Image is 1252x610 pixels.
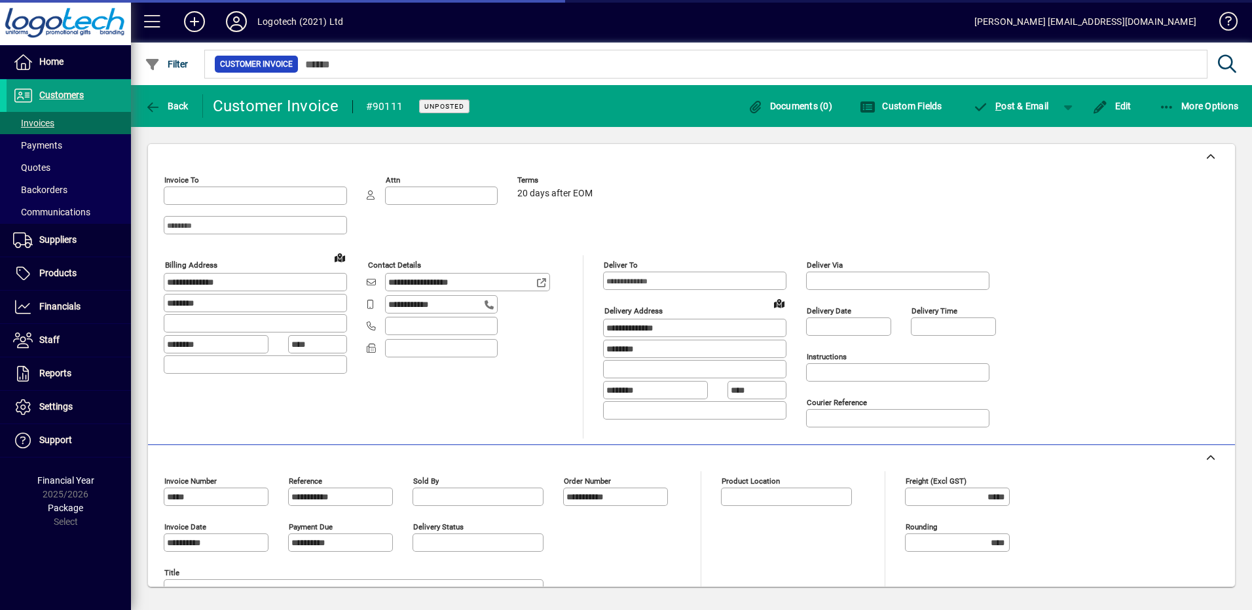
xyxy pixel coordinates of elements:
span: Settings [39,401,73,412]
mat-label: Courier Reference [807,398,867,407]
span: Suppliers [39,234,77,245]
div: #90111 [366,96,403,117]
app-page-header-button: Back [131,94,203,118]
button: Add [174,10,215,33]
a: Financials [7,291,131,323]
mat-label: Deliver To [604,260,638,270]
span: Invoices [13,118,54,128]
span: 20 days after EOM [517,188,593,199]
span: Unposted [424,102,464,111]
a: Backorders [7,179,131,201]
mat-label: Order number [564,476,611,486]
span: Financials [39,301,81,312]
mat-label: Delivery time [911,306,957,315]
span: Customer Invoice [220,58,293,71]
button: Edit [1089,94,1135,118]
mat-label: Deliver via [807,260,843,270]
button: Post & Email [967,94,1056,118]
mat-label: Rounding [906,522,937,531]
span: Package [48,503,83,513]
mat-label: Attn [386,175,400,185]
a: Products [7,257,131,290]
span: ost & Email [973,101,1049,111]
mat-label: Delivery date [807,306,851,315]
a: Home [7,46,131,79]
a: View on map [329,247,350,268]
mat-label: Instructions [807,352,847,361]
mat-label: Invoice number [164,476,217,486]
span: Backorders [13,185,67,195]
button: Profile [215,10,257,33]
span: Customers [39,90,84,100]
a: Invoices [7,112,131,134]
a: Suppliers [7,224,131,257]
a: Payments [7,134,131,156]
a: View on map [769,293,790,314]
span: Custom Fields [860,101,942,111]
button: Custom Fields [856,94,946,118]
span: Terms [517,176,596,185]
a: Knowledge Base [1209,3,1236,45]
mat-label: Sold by [413,476,439,486]
button: Back [141,94,192,118]
span: Filter [145,59,189,69]
button: More Options [1156,94,1242,118]
a: Communications [7,201,131,223]
mat-label: Freight (excl GST) [906,476,967,486]
a: Support [7,424,131,457]
button: Documents (0) [744,94,836,118]
span: Back [145,101,189,111]
mat-label: Title [164,568,179,577]
span: Financial Year [37,475,94,486]
span: Documents (0) [747,101,832,111]
span: Payments [13,140,62,151]
mat-label: Invoice To [164,175,199,185]
mat-label: Invoice date [164,522,206,531]
span: Reports [39,368,71,378]
span: Support [39,435,72,445]
mat-label: Reference [289,476,322,486]
span: Quotes [13,162,50,173]
mat-label: Payment due [289,522,333,531]
button: Filter [141,52,192,76]
div: Customer Invoice [213,96,339,117]
mat-label: Product location [722,476,780,486]
a: Settings [7,391,131,423]
a: Reports [7,357,131,390]
span: Products [39,268,77,278]
span: Home [39,56,64,67]
span: P [995,101,1001,111]
span: More Options [1159,101,1239,111]
a: Quotes [7,156,131,179]
span: Communications [13,207,90,217]
span: Staff [39,334,60,345]
div: [PERSON_NAME] [EMAIL_ADDRESS][DOMAIN_NAME] [974,11,1196,32]
a: Staff [7,324,131,357]
span: Edit [1092,101,1132,111]
mat-label: Delivery status [413,522,464,531]
div: Logotech (2021) Ltd [257,11,343,32]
